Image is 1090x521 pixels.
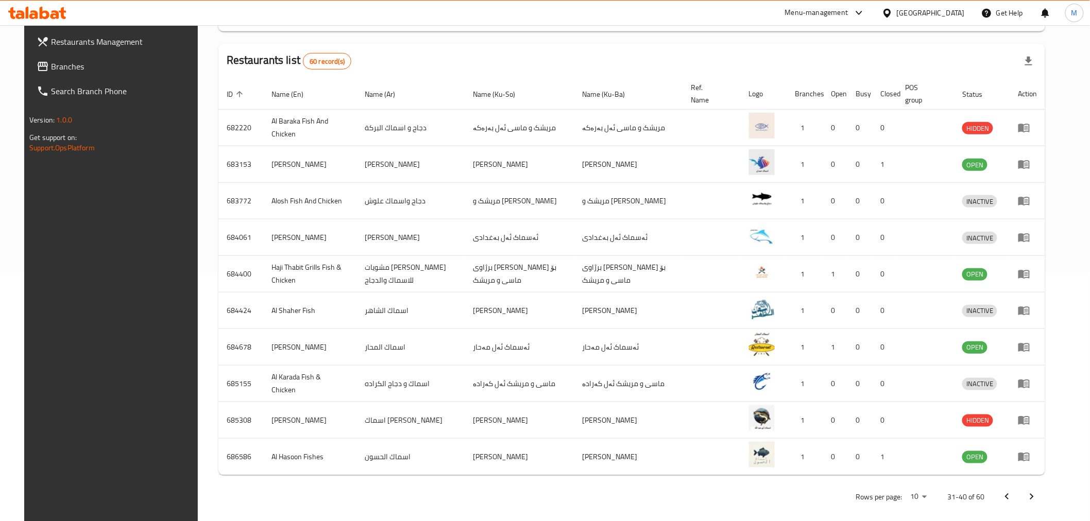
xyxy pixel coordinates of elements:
[356,402,465,439] td: اسماك [PERSON_NAME]
[473,88,529,100] span: Name (Ku-So)
[749,149,775,175] img: Asmak Hamdan
[749,369,775,394] img: Al Karada Fish & Chicken
[823,256,848,292] td: 1
[1018,195,1037,207] div: Menu
[962,268,987,280] span: OPEN
[873,439,897,475] td: 1
[848,78,873,110] th: Busy
[848,219,873,256] td: 0
[848,402,873,439] td: 0
[962,378,997,390] span: INACTIVE
[873,256,897,292] td: 0
[848,110,873,146] td: 0
[962,123,993,134] span: HIDDEN
[29,131,77,144] span: Get support on:
[574,439,683,475] td: [PERSON_NAME]
[582,88,638,100] span: Name (Ku-Ba)
[873,402,897,439] td: 0
[465,292,574,329] td: [PERSON_NAME]
[264,256,357,292] td: Haji Thabit Grills Fish & Chicken
[962,305,997,317] div: INACTIVE
[962,88,996,100] span: Status
[29,141,95,154] a: Support.OpsPlatform
[873,292,897,329] td: 0
[962,341,987,354] div: OPEN
[962,451,987,463] div: OPEN
[1018,121,1037,134] div: Menu
[962,159,987,171] div: OPEN
[574,366,683,402] td: ماسی و مریشک ئەل کەرادە
[1018,414,1037,426] div: Menu
[873,146,897,183] td: 1
[897,7,965,19] div: [GEOGRAPHIC_DATA]
[356,366,465,402] td: اسماك و دجاج الكراده
[303,57,351,66] span: 60 record(s)
[28,29,206,54] a: Restaurants Management
[574,110,683,146] td: مریشک و ماسی ئەل بەرەکە
[51,60,198,73] span: Branches
[787,219,823,256] td: 1
[962,414,993,427] div: HIDDEN
[848,439,873,475] td: 0
[1018,304,1037,317] div: Menu
[848,292,873,329] td: 0
[264,183,357,219] td: Alosh Fish And Chicken
[356,146,465,183] td: [PERSON_NAME]
[1018,268,1037,280] div: Menu
[906,489,931,505] div: Rows per page:
[1016,49,1041,74] div: Export file
[995,484,1019,509] button: Previous page
[465,366,574,402] td: ماسی و مریشک ئەل کەرادە
[1018,377,1037,390] div: Menu
[356,292,465,329] td: اسماك الشاهر
[749,259,775,285] img: Haji Thabit Grills Fish & Chicken
[856,491,902,503] p: Rows per page:
[1018,158,1037,170] div: Menu
[906,81,942,106] span: POS group
[823,110,848,146] td: 0
[356,110,465,146] td: دجاج و اسماك البركة
[1071,7,1078,19] span: M
[873,183,897,219] td: 0
[51,85,198,97] span: Search Branch Phone
[749,113,775,138] img: Al Baraka Fish And Chicken
[947,491,984,503] p: 31-40 of 60
[218,256,264,292] td: 684400
[465,146,574,183] td: [PERSON_NAME]
[465,329,574,366] td: ئەسماک ئەل مەحار
[749,186,775,212] img: Alosh Fish And Chicken
[962,451,987,463] span: OPEN
[1018,341,1037,353] div: Menu
[218,402,264,439] td: 685308
[823,78,848,110] th: Open
[962,414,993,426] span: HIDDEN
[574,329,683,366] td: ئەسماک ئەل مەحار
[787,402,823,439] td: 1
[823,402,848,439] td: 0
[574,256,683,292] td: برژاوی [PERSON_NAME] بۆ ماسی و مریشک
[873,366,897,402] td: 0
[218,146,264,183] td: 683153
[741,78,787,110] th: Logo
[465,183,574,219] td: مریشک و [PERSON_NAME]
[574,292,683,329] td: [PERSON_NAME]
[787,439,823,475] td: 1
[264,292,357,329] td: Al Shaher Fish
[848,183,873,219] td: 0
[962,232,997,244] span: INACTIVE
[218,183,264,219] td: 683772
[823,183,848,219] td: 0
[823,439,848,475] td: 0
[264,402,357,439] td: [PERSON_NAME]
[365,88,408,100] span: Name (Ar)
[56,113,72,127] span: 1.0.0
[356,329,465,366] td: اسماك المحار
[787,146,823,183] td: 1
[1019,484,1044,509] button: Next page
[28,79,206,103] a: Search Branch Phone
[873,329,897,366] td: 0
[962,122,993,134] div: HIDDEN
[848,256,873,292] td: 0
[787,110,823,146] td: 1
[962,195,997,207] div: INACTIVE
